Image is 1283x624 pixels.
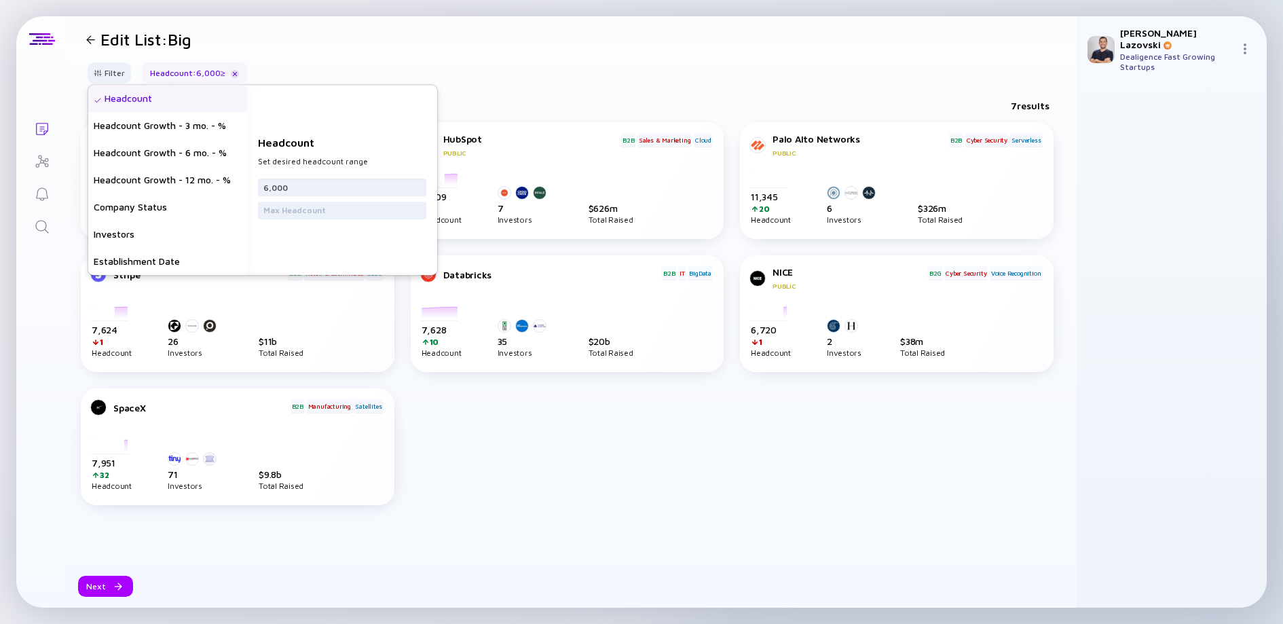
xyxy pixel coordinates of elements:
div: B2B [662,266,676,280]
div: $ 38m [900,335,945,347]
img: Menu [1240,43,1250,54]
div: Investors [498,350,551,356]
div: B2B [621,133,635,147]
div: Databricks [443,269,661,280]
div: Investors [827,217,880,223]
div: Total Raised [589,217,633,223]
div: Set desired headcount range [258,156,426,168]
div: B2G [928,266,942,280]
div: BigData [688,266,713,280]
div: $ 9.8b [259,469,303,480]
div: Sales & Marketing [637,133,692,147]
div: 7 results [1011,100,1049,111]
div: [PERSON_NAME] Lazovski [1120,27,1234,50]
img: Selected [94,96,102,105]
div: 7 [498,202,551,214]
div: Serverless [1010,133,1042,147]
div: 71 [168,469,221,480]
div: Investors [498,217,551,223]
img: Adam Profile Picture [1087,36,1115,63]
div: Public [443,149,620,157]
div: Public [773,282,927,290]
div: Headcount Growth - 6 mo. - % [88,139,247,166]
div: Headcount : 6,000 ≥ [142,62,247,84]
div: Total Raised [589,350,633,356]
input: Max Headcount [263,204,421,217]
a: Reminders [16,177,67,209]
div: Investors [168,483,221,489]
div: Voice Recognition [990,266,1043,280]
div: HubSpot [443,133,620,145]
h1: Edit List: Big [100,30,191,49]
div: Dealigence Fast Growing Startups [1120,52,1234,72]
div: Establishment Date [88,248,247,275]
div: Satellites [354,399,383,413]
div: Total Raised [259,350,303,356]
div: Headcount [258,136,426,151]
div: Total Raised [259,483,303,489]
a: Search [16,209,67,242]
div: Total Raised [900,350,945,356]
div: Cloud [694,133,713,147]
div: Filter [86,62,133,84]
div: Headcount Growth - 3 mo. - % [88,112,247,139]
button: Next [78,576,133,597]
div: Cyber Security [965,133,1009,147]
button: Filter [88,62,131,84]
div: 35 [498,335,551,347]
div: $ 11b [259,335,303,347]
div: 2 [827,335,862,347]
div: 6 [827,202,880,214]
div: B2B [949,133,963,147]
div: NICE [773,266,927,278]
a: Investor Map [16,144,67,177]
div: SpaceX [113,402,289,414]
div: $ 626m [589,202,633,214]
div: Investors [88,221,247,248]
div: Cyber Security [944,266,988,280]
input: Min Headcount [263,181,421,194]
div: Headcount Growth - 12 mo. - % [88,166,247,194]
div: 26 [168,335,221,347]
div: Palo Alto Networks [773,133,948,145]
div: Manufacturing [307,399,352,413]
div: Investors [168,350,221,356]
div: Public [773,149,948,157]
div: $ 20b [589,335,633,347]
div: Company Status [88,194,247,221]
div: IT [678,266,686,280]
div: Investors [827,350,862,356]
div: B2B [291,399,305,413]
a: Lists [16,111,67,144]
div: $ 326m [918,202,963,214]
div: Headcount [88,85,247,112]
div: Total Raised [918,217,963,223]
